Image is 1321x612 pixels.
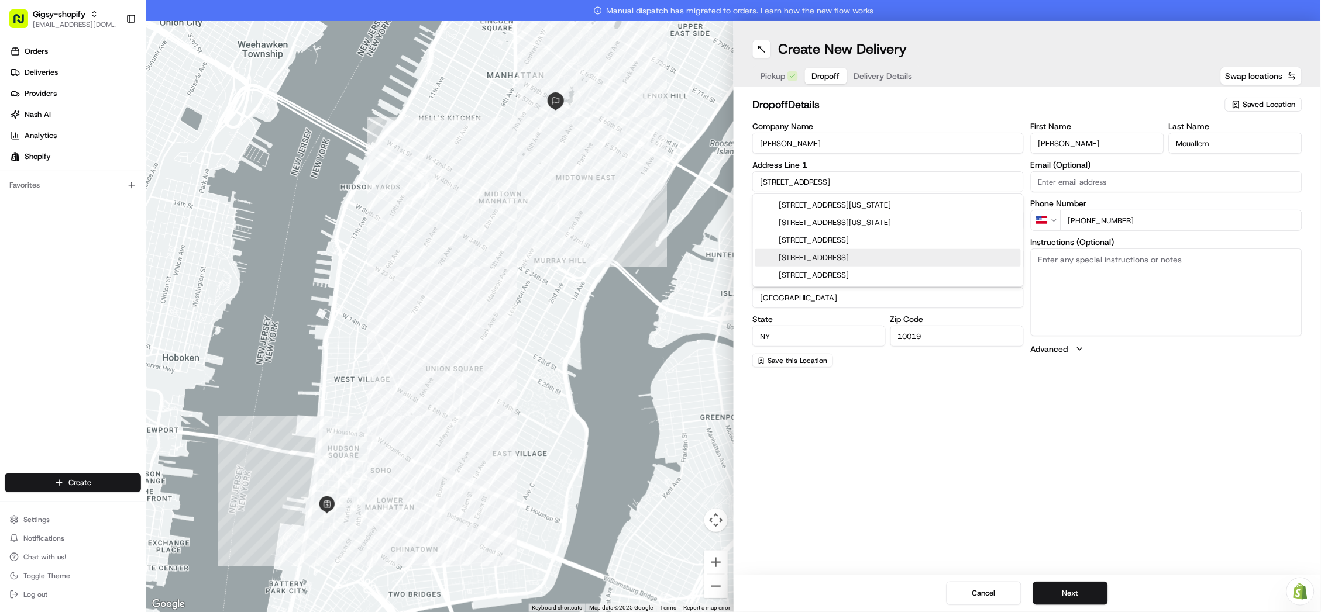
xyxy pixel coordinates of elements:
[116,258,142,267] span: Pylon
[25,67,58,78] span: Deliveries
[12,46,213,65] p: Welcome 👋
[5,568,141,584] button: Toggle Theme
[594,5,874,16] span: Manual dispatch has migrated to orders. Learn how the new flow works
[23,229,90,241] span: Knowledge Base
[97,181,101,190] span: •
[11,152,20,161] img: Shopify logo
[99,230,108,240] div: 💻
[1031,238,1302,246] label: Instructions (Optional)
[660,604,676,611] a: Terms (opens in new tab)
[704,551,728,574] button: Zoom in
[1031,161,1302,169] label: Email (Optional)
[5,84,146,103] a: Providers
[30,75,193,87] input: Clear
[589,604,653,611] span: Map data ©2025 Google
[1169,122,1302,130] label: Last Name
[33,8,85,20] button: Gigsy-shopify
[5,530,141,547] button: Notifications
[1031,133,1164,154] input: Enter first name
[761,70,785,82] span: Pickup
[12,111,33,132] img: 1736555255976-a54dd68f-1ca7-489b-9aae-adbdc363a1c4
[12,230,21,240] div: 📗
[5,511,141,528] button: Settings
[5,549,141,565] button: Chat with us!
[752,171,1024,192] input: Enter address
[23,590,47,599] span: Log out
[12,151,78,161] div: Past conversations
[890,326,1024,347] input: Enter zip code
[23,515,50,524] span: Settings
[1031,343,1068,355] label: Advanced
[5,42,146,61] a: Orders
[12,11,35,34] img: Nash
[82,257,142,267] a: Powered byPylon
[199,115,213,129] button: Start new chat
[755,267,1021,284] div: [STREET_ADDRESS]
[149,597,188,612] img: Google
[755,249,1021,267] div: [STREET_ADDRESS]
[752,315,886,323] label: State
[755,231,1021,249] div: [STREET_ADDRESS]
[5,473,141,492] button: Create
[68,478,91,488] span: Create
[53,123,161,132] div: We're available if you need us!
[532,604,582,612] button: Keyboard shortcuts
[25,109,51,120] span: Nash AI
[1033,582,1108,605] button: Next
[33,20,116,29] button: [EMAIL_ADDRESS][DOMAIN_NAME]
[1061,210,1302,231] input: Enter phone number
[5,147,146,166] a: Shopify
[53,111,192,123] div: Start new chat
[752,193,1024,287] div: Suggestions
[947,582,1021,605] button: Cancel
[752,326,886,347] input: Enter state
[5,176,141,195] div: Favorites
[1225,96,1302,113] button: Saved Location
[752,287,1024,308] input: Enter country
[1031,122,1164,130] label: First Name
[181,149,213,163] button: See all
[25,130,57,141] span: Analytics
[5,586,141,603] button: Log out
[755,214,1021,231] div: [STREET_ADDRESS][US_STATE]
[23,571,70,580] span: Toggle Theme
[752,354,833,368] button: Save this Location
[854,70,913,82] span: Delivery Details
[23,552,66,562] span: Chat with us!
[755,196,1021,214] div: [STREET_ADDRESS][US_STATE]
[23,534,64,543] span: Notifications
[5,105,146,124] a: Nash AI
[5,63,146,82] a: Deliveries
[5,126,146,145] a: Analytics
[7,224,94,246] a: 📗Knowledge Base
[683,604,730,611] a: Report a map error
[1031,171,1302,192] input: Enter email address
[752,122,1024,130] label: Company Name
[12,170,30,188] img: Sarah Lucier
[752,96,1218,113] h2: dropoff Details
[1243,99,1296,110] span: Saved Location
[94,224,192,246] a: 💻API Documentation
[104,181,128,190] span: [DATE]
[25,111,46,132] img: 9188753566659_6852d8bf1fb38e338040_72.png
[752,133,1024,154] input: Enter company name
[36,181,95,190] span: [PERSON_NAME]
[768,356,828,365] span: Save this Location
[890,315,1024,323] label: Zip Code
[1220,67,1302,85] button: Swap locations
[704,509,728,532] button: Map camera controls
[25,151,51,162] span: Shopify
[704,575,728,598] button: Zoom out
[1031,343,1302,355] button: Advanced
[812,70,840,82] span: Dropoff
[5,5,121,33] button: Gigsy-shopify[EMAIL_ADDRESS][DOMAIN_NAME]
[25,46,48,57] span: Orders
[25,88,57,99] span: Providers
[111,229,188,241] span: API Documentation
[752,161,1024,169] label: Address Line 1
[1169,133,1302,154] input: Enter last name
[149,597,188,612] a: Open this area in Google Maps (opens a new window)
[1031,199,1302,208] label: Phone Number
